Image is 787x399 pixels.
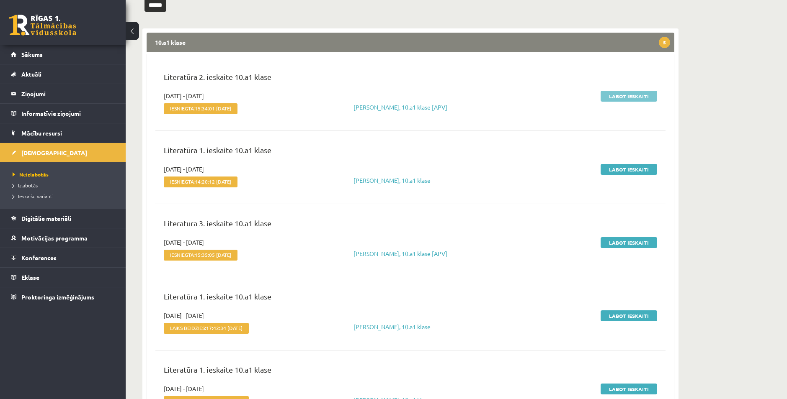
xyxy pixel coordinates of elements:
span: [DATE] - [DATE] [164,92,204,100]
a: [DEMOGRAPHIC_DATA] [11,143,115,162]
span: Eklase [21,274,39,281]
a: Mācību resursi [11,123,115,143]
p: Literatūra 1. ieskaite 10.a1 klase [164,291,657,306]
span: Izlabotās [13,182,38,189]
span: Mācību resursi [21,129,62,137]
span: Iesniegta: [164,176,237,187]
span: 15:35:05 [DATE] [195,252,231,258]
span: Aktuāli [21,70,41,78]
span: [DATE] - [DATE] [164,311,204,320]
a: Digitālie materiāli [11,209,115,228]
a: Labot ieskaiti [601,164,657,175]
span: 17:42:34 [DATE] [206,325,243,331]
a: Labot ieskaiti [601,310,657,321]
a: [PERSON_NAME], 10.a1 klase [354,176,431,184]
a: Eklase [11,268,115,287]
a: Izlabotās [13,182,117,189]
p: Literatūra 2. ieskaite 10.a1 klase [164,71,657,87]
legend: 10.a1 klase [147,33,674,52]
a: Aktuāli [11,64,115,84]
p: Literatūra 3. ieskaite 10.a1 klase [164,217,657,233]
span: Neizlabotās [13,171,49,178]
span: [DATE] - [DATE] [164,384,204,393]
a: Motivācijas programma [11,228,115,248]
span: Laiks beidzies: [164,323,249,334]
span: Sākums [21,51,43,58]
span: [DATE] - [DATE] [164,165,204,174]
a: Labot ieskaiti [601,384,657,394]
span: Iesniegta: [164,103,237,114]
span: Ieskaišu varianti [13,193,54,199]
span: Iesniegta: [164,250,237,261]
p: Literatūra 1. ieskaite 10.a1 klase [164,144,657,160]
a: Labot ieskaiti [601,237,657,248]
span: Digitālie materiāli [21,215,71,222]
span: 14:20:12 [DATE] [195,179,231,184]
legend: Informatīvie ziņojumi [21,104,115,123]
span: Proktoringa izmēģinājums [21,293,94,301]
span: [DEMOGRAPHIC_DATA] [21,149,87,156]
a: Neizlabotās [13,171,117,178]
span: 15:34:01 [DATE] [195,105,231,111]
a: Proktoringa izmēģinājums [11,287,115,307]
p: Literatūra 1. ieskaite 10.a1 klase [164,364,657,379]
span: Motivācijas programma [21,234,88,242]
a: Ziņojumi [11,84,115,103]
a: Sākums [11,45,115,64]
legend: Ziņojumi [21,84,115,103]
a: [PERSON_NAME], 10.a1 klase [APV] [354,250,447,257]
a: Ieskaišu varianti [13,192,117,200]
a: Konferences [11,248,115,267]
a: [PERSON_NAME], 10.a1 klase [APV] [354,103,447,111]
a: Informatīvie ziņojumi [11,104,115,123]
span: [DATE] - [DATE] [164,238,204,247]
span: Konferences [21,254,57,261]
span: 5 [659,37,670,48]
a: Rīgas 1. Tālmācības vidusskola [9,15,76,36]
a: Labot ieskaiti [601,91,657,102]
a: [PERSON_NAME], 10.a1 klase [354,323,431,330]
